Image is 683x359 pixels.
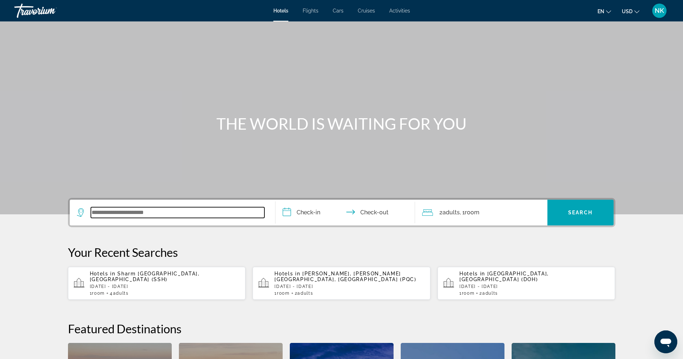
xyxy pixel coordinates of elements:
p: [DATE] - [DATE] [459,284,610,289]
span: 1 [90,291,105,296]
span: , 1 [460,208,479,218]
button: Change currency [622,6,639,16]
button: Change language [597,6,611,16]
button: Hotels in [PERSON_NAME], [PERSON_NAME][GEOGRAPHIC_DATA], [GEOGRAPHIC_DATA] (PQC)[DATE] - [DATE]1R... [253,266,430,300]
a: Activities [389,8,410,14]
span: Adults [113,291,129,296]
a: Cars [333,8,343,14]
button: Search [547,200,614,225]
h1: THE WORLD IS WAITING FOR YOU [208,114,476,133]
span: Room [462,291,475,296]
span: 1 [274,291,289,296]
button: Travelers: 2 adults, 0 children [415,200,547,225]
span: Room [465,209,479,216]
span: Hotels in [274,271,300,276]
a: Travorium [14,1,86,20]
span: Adults [482,291,498,296]
span: NK [655,7,664,14]
iframe: Кнопка запуска окна обмена сообщениями [654,330,677,353]
span: Adults [297,291,313,296]
span: en [597,9,604,14]
span: Hotels in [459,271,485,276]
a: Hotels [273,8,288,14]
span: 4 [110,291,129,296]
div: Search widget [70,200,614,225]
span: 2 [439,208,460,218]
span: 1 [459,291,474,296]
p: [DATE] - [DATE] [90,284,240,289]
span: Room [277,291,290,296]
button: Hotels in [GEOGRAPHIC_DATA], [GEOGRAPHIC_DATA] (DOH)[DATE] - [DATE]1Room2Adults [438,266,615,300]
span: Sharm [GEOGRAPHIC_DATA], [GEOGRAPHIC_DATA] (SSH) [90,271,200,282]
a: Flights [303,8,318,14]
span: Hotels in [90,271,116,276]
button: Hotels in Sharm [GEOGRAPHIC_DATA], [GEOGRAPHIC_DATA] (SSH)[DATE] - [DATE]1Room4Adults [68,266,246,300]
button: User Menu [650,3,669,18]
p: [DATE] - [DATE] [274,284,425,289]
p: Your Recent Searches [68,245,615,259]
span: Adults [443,209,460,216]
h2: Featured Destinations [68,321,615,336]
span: Room [92,291,105,296]
a: Cruises [358,8,375,14]
span: USD [622,9,633,14]
span: [GEOGRAPHIC_DATA], [GEOGRAPHIC_DATA] (DOH) [459,271,549,282]
span: [PERSON_NAME], [PERSON_NAME][GEOGRAPHIC_DATA], [GEOGRAPHIC_DATA] (PQC) [274,271,416,282]
span: Search [568,210,592,215]
button: Check in and out dates [275,200,415,225]
span: 2 [295,291,313,296]
span: 2 [479,291,498,296]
